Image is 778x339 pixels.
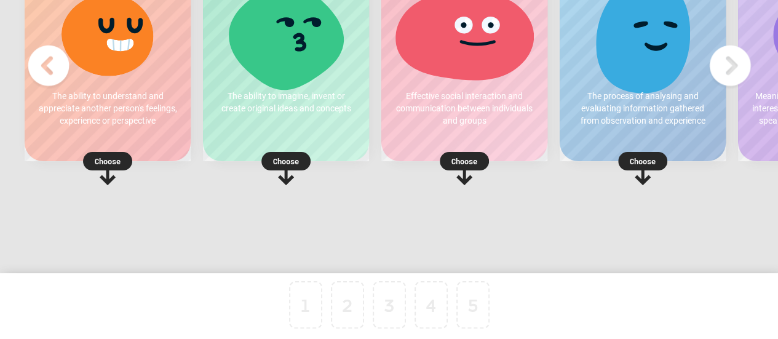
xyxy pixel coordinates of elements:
p: Choose [25,155,191,167]
img: Next [705,41,755,90]
p: The ability to imagine, invent or create original ideas and concepts [215,90,357,114]
p: Choose [203,155,369,167]
p: Choose [560,155,726,167]
p: The ability to understand and appreciate another person's feelings, experience or perspective [37,90,178,127]
p: The process of analysing and evaluating information gathered from observation and experience [572,90,713,127]
img: Previous [24,41,73,90]
p: Effective social interaction and communication between individuals and groups [394,90,535,127]
p: Choose [381,155,547,167]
